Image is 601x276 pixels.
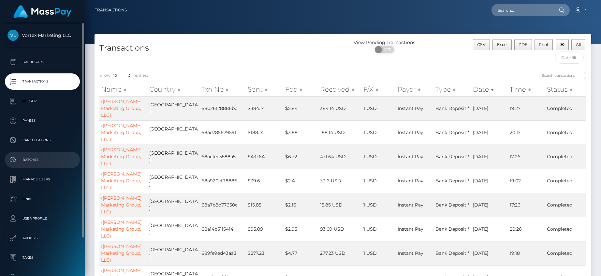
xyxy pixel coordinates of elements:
th: Name: activate to sort column ascending [99,83,148,96]
input: Date filter [555,52,584,64]
h4: Transactions [99,42,338,54]
td: $2.4 [284,169,319,193]
td: 17:26 [508,193,545,217]
td: [GEOGRAPHIC_DATA] [148,120,200,145]
td: $2.93 [284,217,319,241]
td: Bank Deposit * [434,169,472,193]
td: 39.6 USD [318,169,361,193]
button: Excel [492,39,512,50]
span: Instant Pay [398,250,423,256]
td: [GEOGRAPHIC_DATA] [148,145,200,169]
a: Transactions [5,73,80,90]
td: 1 USD [362,96,396,120]
td: 19:18 [508,241,545,265]
p: Links [7,194,77,204]
a: ([PERSON_NAME] Marketing Group, LLC) [101,243,141,263]
td: $6.32 [284,145,319,169]
span: PDF [519,42,527,47]
button: CSV [473,39,490,50]
td: 384.14 USD [318,96,361,120]
td: 1 USD [362,241,396,265]
a: ([PERSON_NAME] Marketing Group, LLC) [101,195,141,215]
td: 19:27 [508,96,545,120]
td: [DATE] [471,217,508,241]
td: Completed [545,96,586,120]
p: Payees [7,116,77,126]
a: Transactions [95,3,127,17]
a: ([PERSON_NAME] Marketing Group, LLC) [101,219,141,239]
td: [DATE] [471,145,508,169]
div: View Pending Transactions [343,39,426,46]
td: 1 USD [362,169,396,193]
td: [DATE] [471,96,508,120]
td: 68a7b8d77650c [200,193,246,217]
td: Bank Deposit * [434,120,472,145]
th: Date: activate to sort column ascending [471,83,508,96]
span: All [576,42,581,47]
td: [GEOGRAPHIC_DATA] [148,169,200,193]
td: Bank Deposit * [434,193,472,217]
th: Type: activate to sort column ascending [434,83,472,96]
td: 1 USD [362,217,396,241]
td: 17:26 [508,145,545,169]
a: Links [5,191,80,207]
td: 277.23 USD [318,241,361,265]
input: Search transactions [539,72,586,79]
th: Txn No: activate to sort column ascending [200,83,246,96]
span: CSV [477,42,486,47]
td: 15.85 USD [318,193,361,217]
p: Ledger [7,96,77,106]
td: Bank Deposit * [434,96,472,120]
td: $4.77 [284,241,319,265]
a: User Profile [5,210,80,227]
td: 68ae785679591 [200,120,246,145]
td: 68b26128886bc [200,96,246,120]
p: User Profile [7,214,77,223]
button: Column visibility [556,39,569,50]
td: Completed [545,193,586,217]
td: $431.64 [246,145,284,169]
th: Sent: activate to sort column ascending [246,83,284,96]
th: Received: activate to sort column ascending [318,83,361,96]
select: Showentries [110,72,135,79]
td: 68a14b5115414 [200,217,246,241]
td: Completed [545,169,586,193]
th: Country: activate to sort column ascending [148,83,200,96]
td: $39.6 [246,169,284,193]
img: Vortex Marketing LLC [7,30,19,41]
th: Payer: activate to sort column ascending [396,83,434,96]
td: Bank Deposit * [434,217,472,241]
p: Transactions [7,77,77,86]
button: PDF [514,39,532,50]
td: [GEOGRAPHIC_DATA] [148,96,200,120]
a: Ledger [5,93,80,109]
td: 93.09 USD [318,217,361,241]
td: $2.16 [284,193,319,217]
span: Instant Pay [398,154,423,160]
td: $5.84 [284,96,319,120]
td: [GEOGRAPHIC_DATA] [148,241,200,265]
td: 188.14 USD [318,120,361,145]
span: Excel [497,42,507,47]
img: MassPay Logo [13,5,71,18]
td: $277.23 [246,241,284,265]
td: $15.85 [246,193,284,217]
a: ([PERSON_NAME] Marketing Group, LLC) [101,147,141,166]
a: ([PERSON_NAME] Marketing Group, LLC) [101,123,141,142]
a: Cancellations [5,132,80,148]
p: Cancellations [7,135,77,145]
td: Bank Deposit * [434,145,472,169]
td: 19:02 [508,169,545,193]
td: 68a920cf98886 [200,169,246,193]
th: Status: activate to sort column ascending [545,83,586,96]
td: [DATE] [471,120,508,145]
p: Manage Users [7,175,77,184]
td: 20:26 [508,217,545,241]
th: Fee: activate to sort column ascending [284,83,319,96]
span: Instant Pay [398,202,423,208]
p: API Keys [7,233,77,243]
td: Completed [545,217,586,241]
a: Dashboard [5,54,80,70]
td: 68acfec5588a5 [200,145,246,169]
a: Taxes [5,250,80,266]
